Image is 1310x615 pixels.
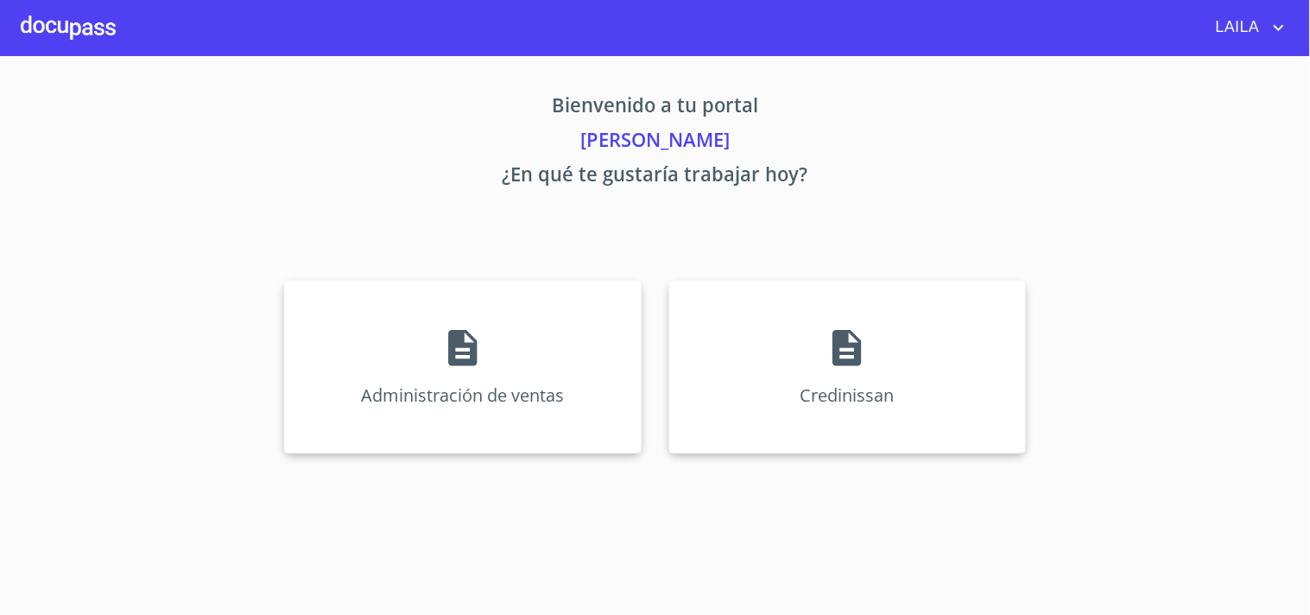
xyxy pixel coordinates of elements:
[123,91,1187,125] p: Bienvenido a tu portal
[361,384,564,407] p: Administración de ventas
[123,160,1187,194] p: ¿En qué te gustaría trabajar hoy?
[801,384,895,407] p: Credinissan
[1203,14,1289,41] button: account of current user
[1203,14,1269,41] span: LAILA
[123,125,1187,160] p: [PERSON_NAME]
